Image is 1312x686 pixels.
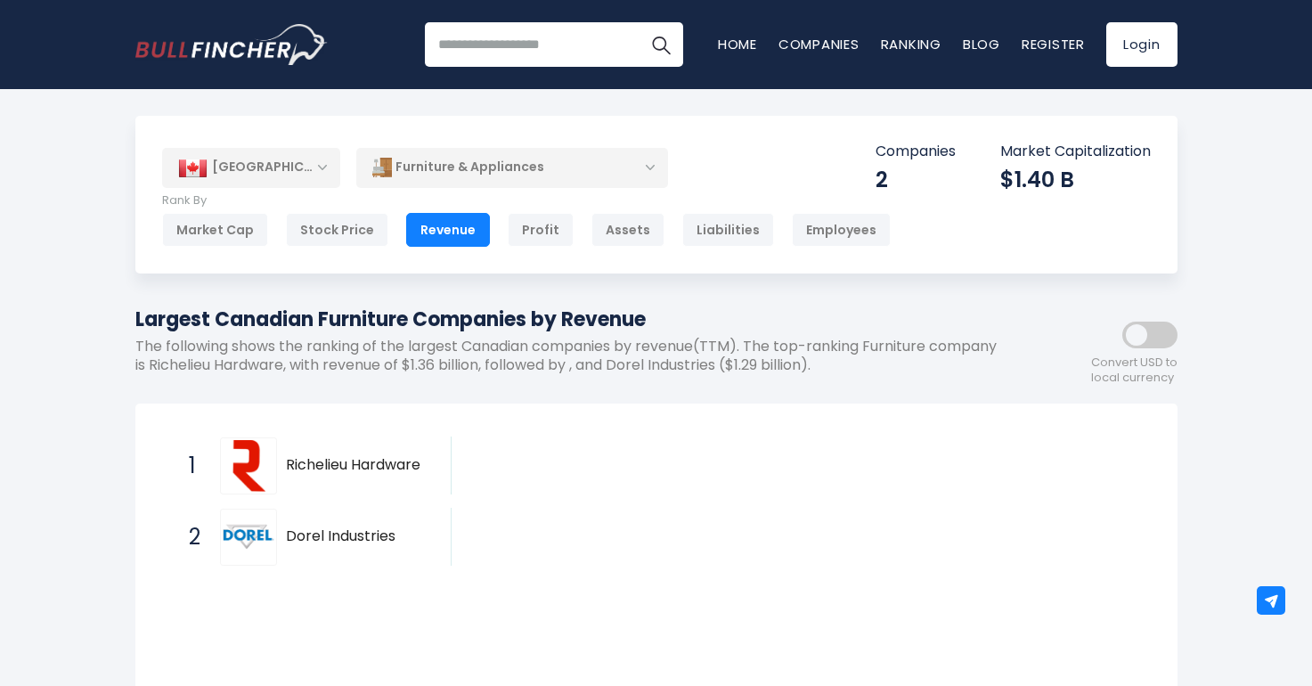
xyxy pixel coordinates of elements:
[718,35,757,53] a: Home
[1000,143,1151,161] p: Market Capitalization
[162,193,891,208] p: Rank By
[356,147,668,188] div: Furniture & Appliances
[876,166,956,193] div: 2
[286,527,420,546] span: Dorel Industries
[180,522,198,552] span: 2
[591,213,664,247] div: Assets
[135,24,327,65] a: Go to homepage
[1000,166,1151,193] div: $1.40 B
[963,35,1000,53] a: Blog
[881,35,941,53] a: Ranking
[1091,355,1178,386] span: Convert USD to local currency
[286,456,420,475] span: Richelieu Hardware
[639,22,683,67] button: Search
[682,213,774,247] div: Liabilities
[223,524,274,550] img: Dorel Industries
[508,213,574,247] div: Profit
[135,338,1017,375] p: The following shows the ranking of the largest Canadian companies by revenue(TTM). The top-rankin...
[135,24,328,65] img: Bullfincher logo
[162,213,268,247] div: Market Cap
[162,148,340,187] div: [GEOGRAPHIC_DATA]
[286,213,388,247] div: Stock Price
[406,213,490,247] div: Revenue
[1106,22,1178,67] a: Login
[223,440,274,492] img: Richelieu Hardware
[135,305,1017,334] h1: Largest Canadian Furniture Companies by Revenue
[778,35,860,53] a: Companies
[876,143,956,161] p: Companies
[1022,35,1085,53] a: Register
[792,213,891,247] div: Employees
[180,451,198,481] span: 1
